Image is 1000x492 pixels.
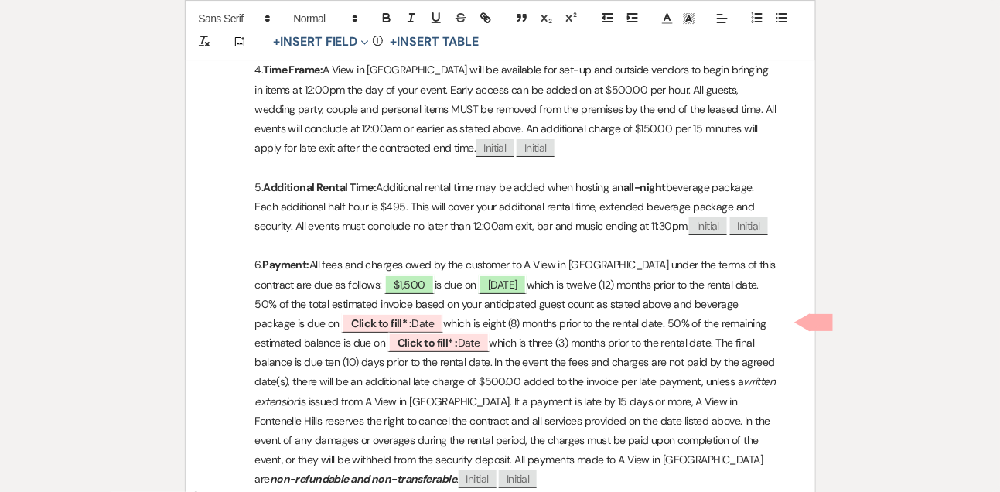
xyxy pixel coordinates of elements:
span: + [390,36,397,48]
strong: Additional Rental Time: [263,180,376,194]
span: Alignment [712,9,733,28]
em: non-refundable and non-transferable [270,472,456,486]
span: Text Background Color [678,9,700,28]
span: $1,500 [384,275,435,294]
b: Click to fill* : [351,316,411,330]
span: Initial [499,470,537,488]
span: [DATE] [479,275,527,294]
span: Date [342,313,443,333]
button: Insert Field [268,32,375,51]
span: Initial [476,139,514,157]
span: + [274,36,281,48]
p: 6. All fees and charges owed by the customer to A View in [GEOGRAPHIC_DATA] under the terms of th... [223,255,778,489]
span: Initial [730,217,768,235]
button: +Insert Table [384,32,484,51]
span: Header Formats [287,9,363,28]
em: written extension [255,374,779,408]
span: Date [388,333,490,352]
b: Click to fill* : [398,336,458,350]
strong: Time Frame: [263,63,323,77]
p: 4. A View in [GEOGRAPHIC_DATA] will be available for set-up and outside vendors to begin bringing... [223,60,778,158]
strong: Payment: [262,258,309,272]
strong: all-night [623,180,666,194]
p: 5. Additional rental time may be added when hosting an beverage package. Each additional half hou... [223,178,778,237]
span: Text Color [657,9,678,28]
span: Initial [689,217,727,235]
span: Initial [459,470,497,488]
span: Initial [517,139,555,157]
